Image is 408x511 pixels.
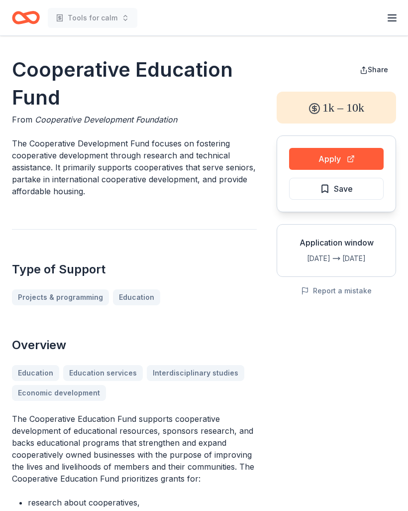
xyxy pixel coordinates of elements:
span: Tools for calm [68,12,117,24]
h2: Overview [12,337,257,353]
a: Education [113,289,160,305]
h2: Type of Support [12,261,257,277]
span: Share [368,65,388,74]
div: From [12,114,257,126]
span: Save [334,182,353,195]
button: Share [352,60,396,80]
button: Tools for calm [48,8,137,28]
p: The Cooperative Education Fund supports cooperative development of educational resources, sponsor... [12,413,257,485]
div: [DATE] [342,253,388,264]
div: [DATE] [285,253,330,264]
a: Projects & programming [12,289,109,305]
a: Home [12,6,40,29]
li: research about cooperatives, [28,497,257,509]
div: 1k – 10k [277,92,396,124]
button: Report a mistake [301,285,372,297]
p: The Cooperative Development Fund focuses on fostering cooperative development through research an... [12,137,257,197]
button: Save [289,178,384,200]
span: Cooperative Development Foundation [35,115,177,125]
button: Apply [289,148,384,170]
div: Application window [285,237,388,249]
h1: Cooperative Education Fund [12,56,257,112]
